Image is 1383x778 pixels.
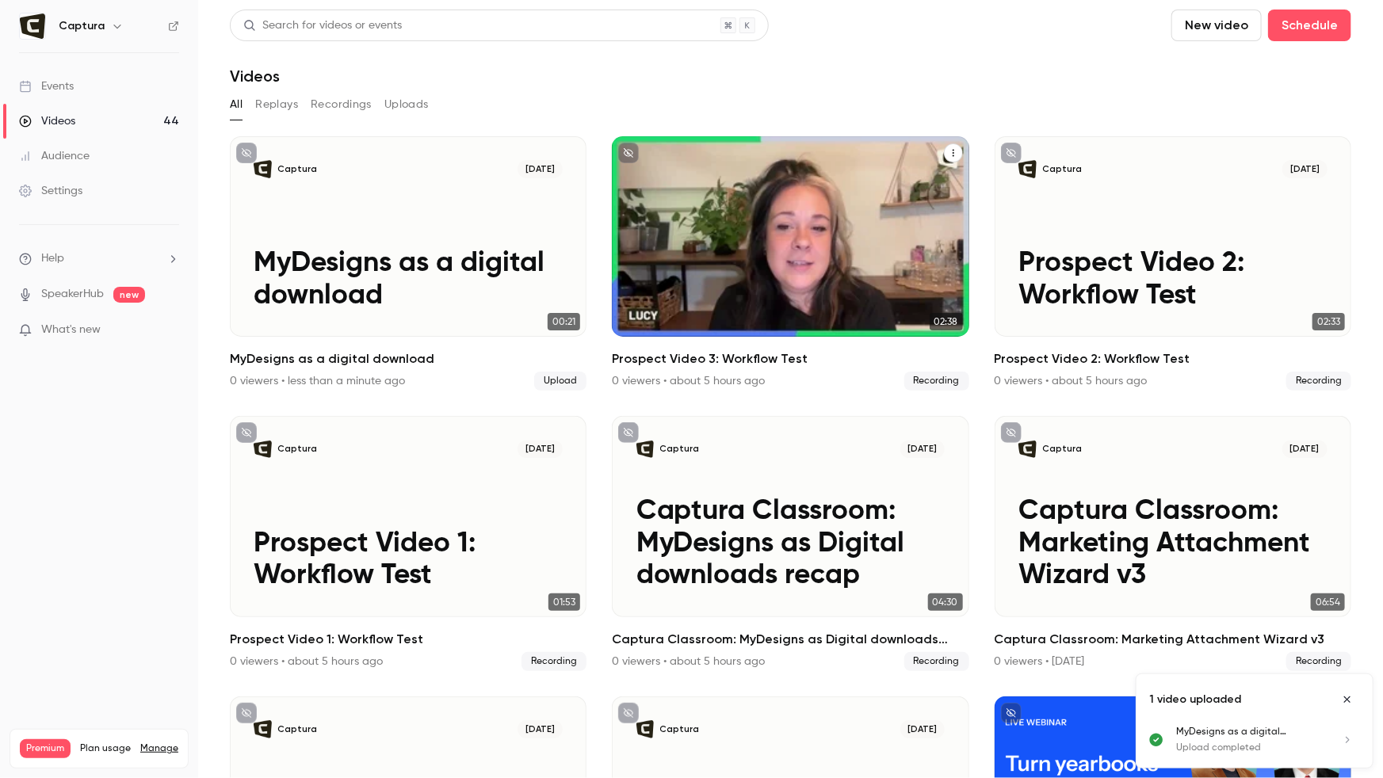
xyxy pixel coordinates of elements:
div: 0 viewers • less than a minute ago [230,373,405,389]
a: MyDesigns as a digital downloadUpload completed [1176,725,1360,755]
button: unpublished [236,422,257,443]
img: Prospect Video 1: Workflow Test [254,440,272,459]
button: Replays [255,92,298,117]
h2: Captura Classroom: MyDesigns as Digital downloads recap [612,630,968,649]
span: 06:54 [1311,593,1345,611]
button: New video [1171,10,1262,41]
p: Captura [277,163,317,175]
p: Prospect Video 1: Workflow Test [254,528,563,593]
p: Captura [660,443,700,455]
p: 1 video uploaded [1149,692,1241,707]
img: Captura [20,13,45,39]
p: Captura [660,723,700,735]
p: Captura [1042,443,1082,455]
p: Upload completed [1176,741,1322,755]
p: Captura [1042,163,1082,175]
li: Prospect Video 1: Workflow Test [230,416,586,670]
span: 02:33 [1312,313,1345,330]
span: What's new [41,322,101,338]
button: Uploads [384,92,429,117]
span: 00:21 [548,313,580,330]
div: 0 viewers • about 5 hours ago [995,373,1148,389]
span: 04:30 [928,593,963,611]
a: MyDesigns as a digital downloadCaptura[DATE]MyDesigns as a digital download00:21MyDesigns as a di... [230,136,586,391]
button: unpublished [618,703,639,723]
li: MyDesigns as a digital download [230,136,586,391]
span: [DATE] [1282,160,1327,178]
h2: MyDesigns as a digital download [230,349,586,368]
button: unpublished [236,703,257,723]
span: Upload [534,372,586,391]
img: MyDesigns as a digital download [254,160,272,178]
h2: Captura Classroom: Marketing Attachment Wizard v3 [995,630,1351,649]
div: 0 viewers • about 5 hours ago [612,373,765,389]
span: [DATE] [518,160,562,178]
button: unpublished [236,143,257,163]
h2: Prospect Video 3: Workflow Test [612,349,968,368]
span: 01:53 [548,593,580,611]
button: unpublished [1001,422,1022,443]
div: Events [19,78,74,94]
a: Prospect Video 1: Workflow TestCaptura[DATE]Prospect Video 1: Workflow Test01:53Prospect Video 1:... [230,416,586,670]
span: Premium [20,739,71,758]
li: Captura Classroom: MyDesigns as Digital downloads recap [612,416,968,670]
span: [DATE] [900,720,945,738]
div: 0 viewers • about 5 hours ago [230,654,383,669]
p: MyDesigns as a digital download [1176,725,1322,739]
a: SpeakerHub [41,286,104,303]
a: Prospect Video 2: Workflow TestCaptura[DATE]Prospect Video 2: Workflow Test02:33Prospect Video 2:... [995,136,1351,391]
div: Videos [19,113,75,129]
h6: Captura [59,18,105,34]
img: Captura Classroom: Marketing Attachment Wizard v2 [254,720,272,738]
iframe: Noticeable Trigger [160,323,179,338]
span: Recording [521,652,586,671]
li: help-dropdown-opener [19,250,179,267]
a: Captura Classroom: MyDesigns as Digital downloads recapCaptura[DATE]Captura Classroom: MyDesigns ... [612,416,968,670]
h1: Videos [230,67,280,86]
p: Prospect Video 2: Workflow Test [1018,248,1328,313]
button: unpublished [618,422,639,443]
div: Audience [19,148,90,164]
button: Schedule [1268,10,1351,41]
p: Captura [277,443,317,455]
span: Recording [904,372,969,391]
p: Captura Classroom: Marketing Attachment Wizard v3 [1018,496,1328,593]
section: Videos [230,10,1351,768]
span: [DATE] [518,440,562,459]
button: Close uploads list [1335,687,1360,712]
span: Recording [904,652,969,671]
img: Captura Classroom: MyDesigns as Digital downloads recap [636,440,655,459]
div: Settings [19,183,82,199]
span: Recording [1286,652,1351,671]
span: new [113,287,145,303]
button: unpublished [1001,703,1022,723]
span: [DATE] [518,720,562,738]
span: Plan usage [80,742,131,755]
h2: Prospect Video 2: Workflow Test [995,349,1351,368]
div: 0 viewers • about 5 hours ago [612,654,765,669]
button: Recordings [311,92,372,117]
button: All [230,92,243,117]
li: Captura Classroom: Marketing Attachment Wizard v3 [995,416,1351,670]
div: Search for videos or events [243,17,402,34]
img: Prospect Video 2: Workflow Test [1018,160,1037,178]
span: [DATE] [900,440,945,459]
img: Captura Classroom: Marketing Attachment Wizard v3 [1018,440,1037,459]
span: Recording [1286,372,1351,391]
span: 02:38 [930,313,963,330]
div: 0 viewers • [DATE] [995,654,1085,669]
p: Captura [277,723,317,735]
h2: Prospect Video 1: Workflow Test [230,630,586,649]
span: Help [41,250,64,267]
span: [DATE] [1282,440,1327,459]
li: Prospect Video 2: Workflow Test [995,136,1351,391]
ul: Uploads list [1137,725,1373,768]
button: unpublished [1001,143,1022,163]
a: 02:38Prospect Video 3: Workflow Test0 viewers • about 5 hours agoRecording [612,136,968,391]
button: unpublished [618,143,639,163]
a: Manage [140,742,178,755]
li: Prospect Video 3: Workflow Test [612,136,968,391]
a: Captura Classroom: Marketing Attachment Wizard v3Captura[DATE]Captura Classroom: Marketing Attach... [995,416,1351,670]
img: Captura Classroom: Marketing Attachment Wizard [636,720,655,738]
p: Captura Classroom: MyDesigns as Digital downloads recap [636,496,946,593]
